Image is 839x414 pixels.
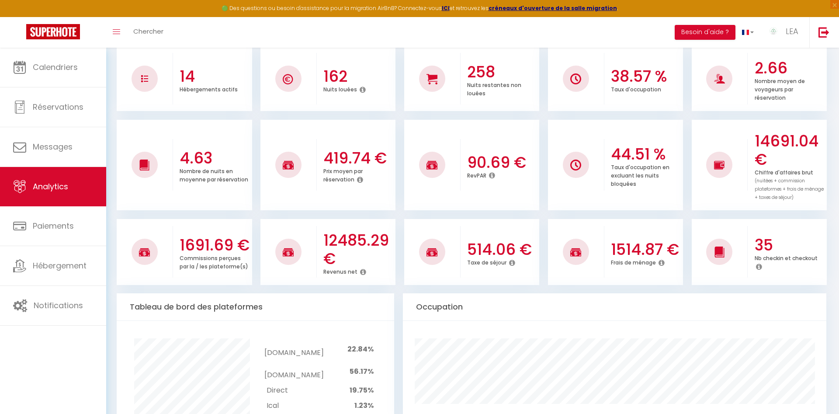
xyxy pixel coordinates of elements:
span: Hébergement [33,260,87,271]
h3: 4.63 [180,149,250,167]
a: ... LEA [760,17,809,48]
span: LEA [786,26,798,37]
p: Nb checkin et checkout [755,253,818,262]
p: Taxe de séjour [467,257,506,266]
p: Taux d'occupation [611,84,661,93]
span: Paiements [33,220,74,231]
button: Besoin d'aide ? [675,25,735,40]
img: logout [818,27,829,38]
span: Messages [33,141,73,152]
a: ICI [442,4,450,12]
span: Analytics [33,181,68,192]
h3: 44.51 % [611,145,681,164]
span: 56.17% [350,366,374,376]
img: NO IMAGE [570,160,581,170]
img: NO IMAGE [141,75,148,82]
p: RevPAR [467,170,486,179]
span: Chercher [133,27,163,36]
span: (nuitées + commission plateformes + frais de ménage + taxes de séjour) [755,177,824,201]
p: Nuits louées [323,84,357,93]
h3: 258 [467,63,537,81]
p: Taux d'occupation en excluant les nuits bloquées [611,162,669,188]
a: créneaux d'ouverture de la salle migration [489,4,617,12]
p: Nuits restantes non louées [467,80,521,97]
h3: 14 [180,67,250,86]
p: Commissions perçues par la / les plateforme(s) [180,253,248,270]
span: Réservations [33,101,83,112]
a: Chercher [127,17,170,48]
h3: 2.66 [755,59,825,77]
h3: 90.69 € [467,153,537,172]
h3: 14691.04 € [755,132,825,169]
h3: 12485.29 € [323,231,393,268]
h3: 514.06 € [467,240,537,259]
span: 19.75% [350,385,374,395]
p: Frais de ménage [611,257,656,266]
span: Notifications [34,300,83,311]
img: Super Booking [26,24,80,39]
button: Ouvrir le widget de chat LiveChat [7,3,33,30]
p: Prix moyen par réservation [323,166,363,183]
h3: 35 [755,236,825,254]
p: Chiffre d'affaires brut [755,167,824,201]
p: Hébergements actifs [180,84,238,93]
td: Ical [264,398,323,413]
span: 1.23% [354,400,374,411]
img: ... [767,25,780,38]
p: Nombre moyen de voyageurs par réservation [755,76,805,101]
h3: 1691.69 € [180,236,250,254]
p: Revenus net [323,266,357,275]
p: Nombre de nuits en moyenne par réservation [180,166,248,183]
h3: 1514.87 € [611,240,681,259]
div: Occupation [403,293,826,321]
div: Tableau de bord des plateformes [117,293,394,321]
td: [DOMAIN_NAME] [264,338,323,361]
h3: 419.74 € [323,149,393,167]
img: NO IMAGE [714,160,725,170]
h3: 38.57 % [611,67,681,86]
td: Direct [264,383,323,398]
span: Calendriers [33,62,78,73]
span: 22.84% [347,344,374,354]
td: [DOMAIN_NAME] [264,360,323,383]
h3: 162 [323,67,393,86]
